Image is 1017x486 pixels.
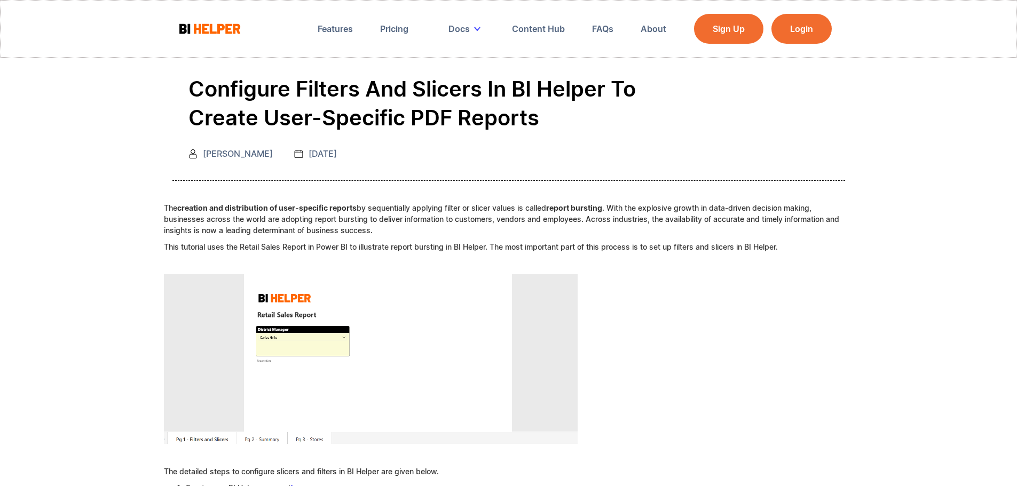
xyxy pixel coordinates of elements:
p: This tutorial uses the Retail Sales Report in Power BI to illustrate report bursting in BI Helper... [164,241,854,252]
div: Docs [448,23,470,34]
strong: report bursting [546,203,602,212]
div: Content Hub [512,23,565,34]
a: Sign Up [694,14,763,44]
a: Features [310,17,360,41]
a: Pricing [373,17,416,41]
div: [DATE] [309,148,337,159]
a: Login [771,14,832,44]
div: FAQs [592,23,613,34]
a: FAQs [585,17,621,41]
p: ‍ [164,449,854,460]
div: About [641,23,666,34]
p: The detailed steps to configure slicers and filters in BI Helper are given below. [164,466,854,477]
div: Pricing [380,23,408,34]
h1: Configure Filters And Slicers In BI Helper To Create User-Specific PDF Reports [188,75,669,132]
div: Docs [441,17,492,41]
strong: creation and distribution of user-specific reports [177,203,357,212]
div: [PERSON_NAME] [203,148,273,159]
p: ‍ [164,258,854,269]
a: Content Hub [504,17,572,41]
div: Features [318,23,353,34]
p: The by sequentially applying filter or slicer values is called . With the explosive growth in dat... [164,202,854,236]
a: About [633,17,674,41]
